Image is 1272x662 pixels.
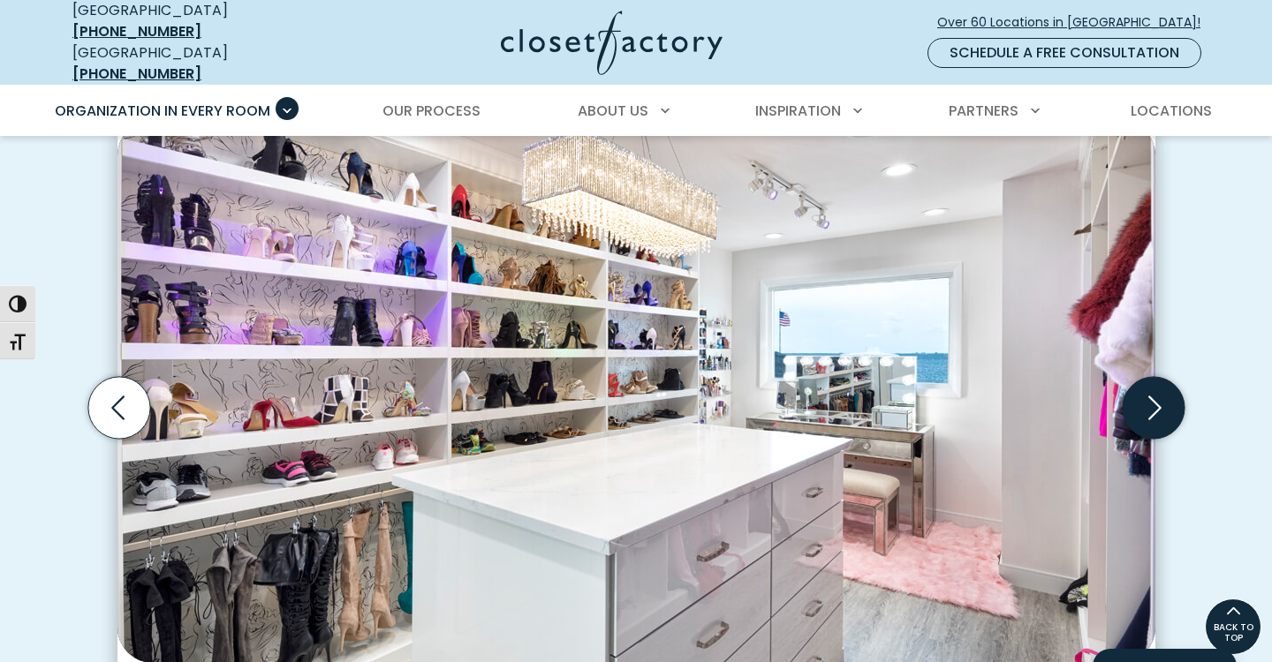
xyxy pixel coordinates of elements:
a: [PHONE_NUMBER] [72,64,201,84]
img: Closet Factory Logo [501,11,723,75]
span: BACK TO TOP [1206,622,1261,643]
span: About Us [578,101,648,121]
div: [GEOGRAPHIC_DATA] [72,42,329,85]
nav: Primary Menu [42,87,1230,136]
button: Next slide [1116,370,1192,446]
span: Inspiration [755,101,841,121]
a: [PHONE_NUMBER] [72,21,201,41]
span: Over 60 Locations in [GEOGRAPHIC_DATA]! [937,13,1215,32]
span: Partners [949,101,1018,121]
span: Organization in Every Room [55,101,270,121]
a: BACK TO TOP [1205,598,1261,655]
a: Schedule a Free Consultation [927,38,1201,68]
button: Previous slide [81,370,157,446]
span: Our Process [382,101,481,121]
a: Over 60 Locations in [GEOGRAPHIC_DATA]! [936,7,1215,38]
span: Locations [1131,101,1212,121]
